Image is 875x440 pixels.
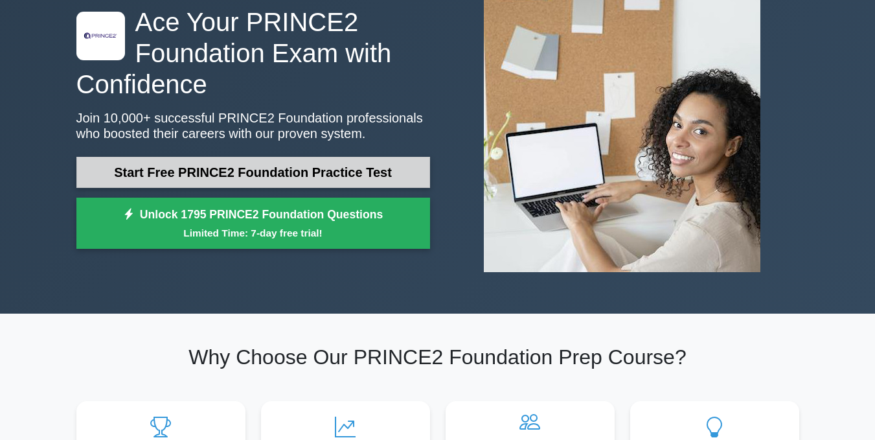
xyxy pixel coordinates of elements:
[76,157,430,188] a: Start Free PRINCE2 Foundation Practice Test
[76,110,430,141] p: Join 10,000+ successful PRINCE2 Foundation professionals who boosted their careers with our prove...
[76,345,799,369] h2: Why Choose Our PRINCE2 Foundation Prep Course?
[93,226,414,240] small: Limited Time: 7-day free trial!
[76,6,430,100] h1: Ace Your PRINCE2 Foundation Exam with Confidence
[76,198,430,249] a: Unlock 1795 PRINCE2 Foundation QuestionsLimited Time: 7-day free trial!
